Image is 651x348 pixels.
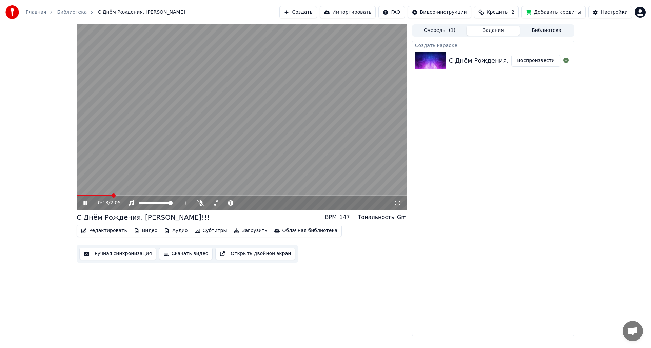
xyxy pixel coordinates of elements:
button: Очередь [413,26,467,36]
a: Главная [26,9,46,16]
span: 2:05 [110,200,121,206]
button: Импортировать [320,6,376,18]
button: Создать [279,6,317,18]
button: Субтитры [192,226,230,236]
button: Загрузить [231,226,270,236]
button: Кредиты2 [474,6,519,18]
button: Видео-инструкции [408,6,471,18]
div: Облачная библиотека [282,227,338,234]
span: 2 [511,9,514,16]
div: Создать караоке [412,41,574,49]
button: Аудио [161,226,190,236]
div: Тональность [358,213,394,221]
div: С Днём Рождения, [PERSON_NAME]!!! [77,212,210,222]
button: Скачать видео [159,248,213,260]
div: BPM [325,213,337,221]
a: Открытый чат [623,321,643,341]
span: Кредиты [487,9,509,16]
button: Видео [131,226,160,236]
button: Настройки [588,6,632,18]
div: Настройки [601,9,628,16]
button: Воспроизвести [511,55,560,67]
button: Добавить кредиты [521,6,586,18]
button: Задания [467,26,520,36]
div: 147 [339,213,350,221]
span: С Днём Рождения, [PERSON_NAME]!!! [98,9,191,16]
nav: breadcrumb [26,9,191,16]
div: / [98,200,114,206]
button: Библиотека [520,26,573,36]
span: ( 1 ) [449,27,455,34]
button: Редактировать [78,226,130,236]
span: 0:13 [98,200,108,206]
a: Библиотека [57,9,87,16]
button: Открыть двойной экран [215,248,295,260]
div: С Днём Рождения, [PERSON_NAME]!!! [449,56,569,65]
button: Ручная синхронизация [79,248,156,260]
button: FAQ [378,6,405,18]
img: youka [5,5,19,19]
div: Gm [397,213,407,221]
